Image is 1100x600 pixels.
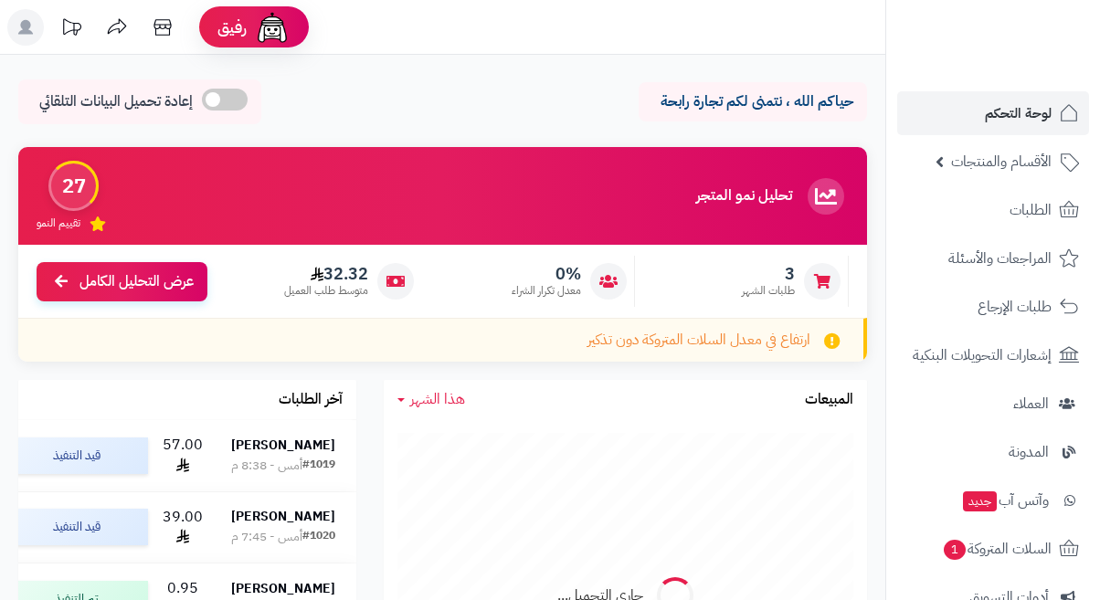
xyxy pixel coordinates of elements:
a: المراجعات والأسئلة [897,237,1089,280]
span: السلات المتروكة [942,536,1052,562]
span: الطلبات [1010,197,1052,223]
span: المدونة [1009,439,1049,465]
span: متوسط طلب العميل [284,283,368,299]
strong: [PERSON_NAME] [231,507,335,526]
span: هذا الشهر [410,388,465,410]
div: أمس - 8:38 م [231,457,302,475]
h3: آخر الطلبات [279,392,343,408]
div: قيد التنفيذ [2,509,148,545]
a: تحديثات المنصة [48,9,94,50]
span: جديد [963,491,997,511]
span: لوحة التحكم [985,100,1052,126]
a: عرض التحليل الكامل [37,262,207,301]
img: ai-face.png [254,9,291,46]
p: حياكم الله ، نتمنى لكم تجارة رابحة [652,91,853,112]
span: 1 [944,540,966,560]
span: طلبات الشهر [742,283,795,299]
a: لوحة التحكم [897,91,1089,135]
span: وآتس آب [961,488,1049,513]
div: أمس - 7:45 م [231,528,302,546]
span: 0% [512,264,581,284]
a: العملاء [897,382,1089,426]
a: طلبات الإرجاع [897,285,1089,329]
strong: [PERSON_NAME] [231,436,335,455]
span: معدل تكرار الشراء [512,283,581,299]
h3: تحليل نمو المتجر [696,188,792,205]
span: إعادة تحميل البيانات التلقائي [39,91,193,112]
span: 32.32 [284,264,368,284]
h3: المبيعات [805,392,853,408]
a: السلات المتروكة1 [897,527,1089,571]
span: عرض التحليل الكامل [79,271,194,292]
a: وآتس آبجديد [897,479,1089,522]
a: هذا الشهر [397,389,465,410]
div: #1020 [302,528,335,546]
span: طلبات الإرجاع [978,294,1052,320]
div: #1019 [302,457,335,475]
span: 3 [742,264,795,284]
span: إشعارات التحويلات البنكية [913,342,1052,368]
span: رفيق [217,16,247,38]
span: الأقسام والمنتجات [951,149,1052,174]
span: تقييم النمو [37,216,80,231]
a: إشعارات التحويلات البنكية [897,333,1089,377]
td: 39.00 [155,492,210,563]
div: قيد التنفيذ [2,437,148,474]
strong: [PERSON_NAME] [231,579,335,598]
span: العملاء [1013,391,1049,416]
span: ارتفاع في معدل السلات المتروكة دون تذكير [587,330,810,351]
a: الطلبات [897,188,1089,232]
td: 57.00 [155,420,210,491]
a: المدونة [897,430,1089,474]
span: المراجعات والأسئلة [948,246,1052,271]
